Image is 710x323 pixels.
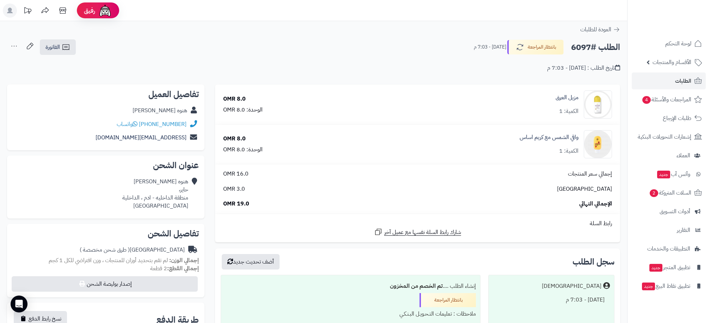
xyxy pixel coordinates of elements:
div: 8.0 OMR [223,135,246,143]
strong: إجمالي القطع: [167,264,199,273]
div: Open Intercom Messenger [11,296,27,312]
span: ( طرق شحن مخصصة ) [80,246,130,254]
a: [PHONE_NUMBER] [139,120,186,128]
div: الوحدة: 8.0 OMR [223,146,263,154]
img: logo-2.png [662,8,703,23]
a: الفاتورة [40,39,76,55]
span: التطبيقات والخدمات [647,244,690,254]
div: هنوه [PERSON_NAME] حاير، منطقة الداخليه - ادم ، الداخلية [GEOGRAPHIC_DATA] [122,178,188,210]
span: جديد [649,264,662,272]
span: المراجعات والأسئلة [642,95,691,104]
a: واتساب [117,120,137,128]
span: تطبيق المتجر [649,262,690,272]
div: [GEOGRAPHIC_DATA] [80,246,185,254]
a: [EMAIL_ADDRESS][DOMAIN_NAME] [96,133,186,142]
span: 4 [642,96,651,104]
span: [GEOGRAPHIC_DATA] [557,185,612,193]
h2: تفاصيل الشحن [13,229,199,238]
img: 1756583016-sun%20block%20whiting-01-90x90.png [584,130,612,158]
small: [DATE] - 7:03 م [474,44,506,51]
span: تطبيق نقاط البيع [641,281,690,291]
span: أدوات التسويق [660,207,690,216]
span: جديد [657,171,670,178]
a: تطبيق نقاط البيعجديد [632,278,706,294]
span: العملاء [677,151,690,160]
span: رفيق [84,6,95,15]
div: إنشاء الطلب .... [225,279,476,293]
a: إشعارات التحويلات البنكية [632,128,706,145]
small: 2 قطعة [150,264,199,273]
span: إجمالي سعر المنتجات [568,170,612,178]
span: لوحة التحكم [665,39,691,49]
span: 2 [649,189,659,197]
a: السلات المتروكة2 [632,184,706,201]
button: بانتظار المراجعة [507,40,564,55]
div: [DEMOGRAPHIC_DATA] [542,282,601,290]
div: [DATE] - 7:03 م [493,293,610,307]
span: 3.0 OMR [223,185,245,193]
div: هنوه [PERSON_NAME] [133,107,187,115]
a: لوحة التحكم [632,35,706,52]
a: التقارير [632,222,706,239]
span: جديد [642,283,655,290]
span: وآتس آب [656,169,690,179]
a: تطبيق المتجرجديد [632,259,706,276]
strong: إجمالي الوزن: [169,256,199,265]
span: الفاتورة [45,43,60,51]
button: إصدار بوليصة الشحن [12,276,198,292]
div: الكمية: 1 [559,107,579,115]
span: 19.0 OMR [223,200,249,208]
h3: سجل الطلب [573,258,614,266]
span: نسخ رابط الدفع [29,315,61,323]
span: السلات المتروكة [649,188,691,198]
div: الوحدة: 8.0 OMR [223,106,263,114]
a: الطلبات [632,72,706,89]
a: شارك رابط السلة نفسها مع عميل آخر [374,228,461,236]
span: إشعارات التحويلات البنكية [638,132,691,142]
div: تاريخ الطلب : [DATE] - 7:03 م [547,64,620,72]
span: 16.0 OMR [223,170,249,178]
a: واقي الشمس مع كريم اساس [520,133,579,141]
h2: تفاصيل العميل [13,90,199,99]
div: رابط السلة [218,220,617,228]
a: العودة للطلبات [580,25,620,34]
span: الطلبات [675,76,691,86]
b: تم الخصم من المخزون [390,282,443,290]
a: مزيل العرق [556,94,579,102]
a: العملاء [632,147,706,164]
h2: عنوان الشحن [13,161,199,170]
span: العودة للطلبات [580,25,611,34]
a: طلبات الإرجاع [632,110,706,127]
a: أدوات التسويق [632,203,706,220]
a: المراجعات والأسئلة4 [632,91,706,108]
a: وآتس آبجديد [632,166,706,183]
a: التطبيقات والخدمات [632,240,706,257]
button: أضف تحديث جديد [222,254,280,270]
span: التقارير [677,225,690,235]
div: بانتظار المراجعة [420,293,476,307]
div: الكمية: 1 [559,147,579,155]
div: 8.0 OMR [223,95,246,103]
span: الأقسام والمنتجات [653,57,691,67]
span: الإجمالي النهائي [579,200,612,208]
span: لم تقم بتحديد أوزان للمنتجات ، وزن افتراضي للكل 1 كجم [49,256,168,265]
a: تحديثات المنصة [19,4,36,19]
span: طلبات الإرجاع [663,113,691,123]
h2: الطلب #6097 [571,40,620,55]
img: ai-face.png [98,4,112,18]
img: 1739574665-cm52iuysw0ns601kl1gcndhhy_EVEIL-01-90x90.jpg [584,90,612,119]
span: شارك رابط السلة نفسها مع عميل آخر [384,228,461,236]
